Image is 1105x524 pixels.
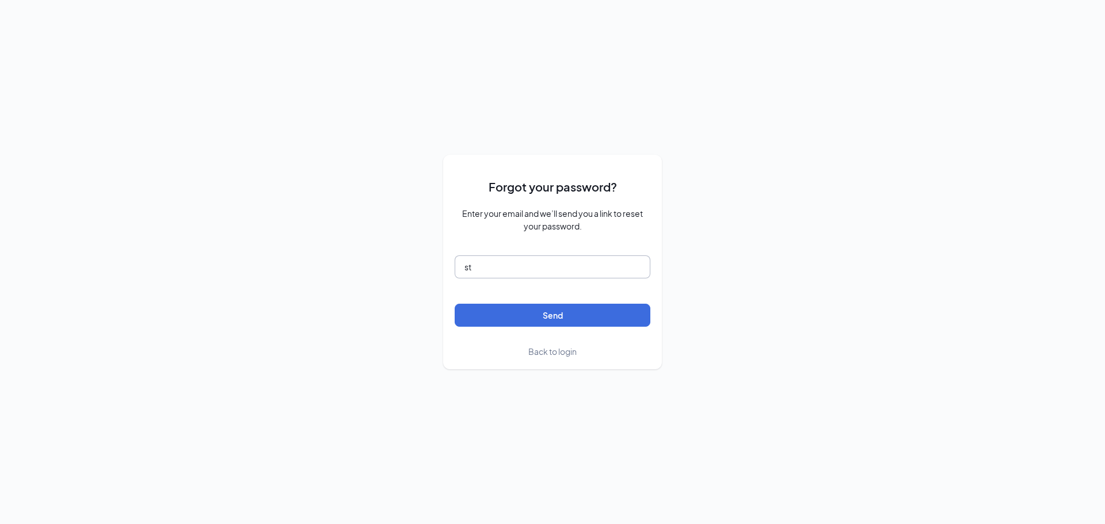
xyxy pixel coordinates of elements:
[528,346,577,357] span: Back to login
[455,255,650,278] input: Email
[455,207,650,232] span: Enter your email and we’ll send you a link to reset your password.
[455,304,650,327] button: Send
[489,178,617,196] span: Forgot your password?
[528,345,577,358] a: Back to login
